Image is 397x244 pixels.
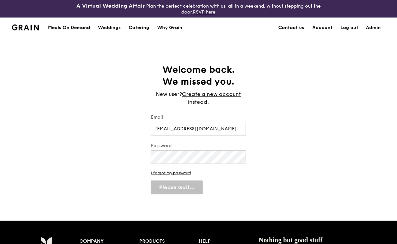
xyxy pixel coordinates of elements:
a: Contact us [274,18,308,38]
span: instead. [188,99,209,105]
div: Catering [129,18,149,38]
a: Account [308,18,336,38]
button: Please wait... [151,181,203,194]
div: Weddings [98,18,121,38]
label: Email [151,114,246,121]
img: Grain [12,24,39,30]
label: Password [151,142,246,149]
h1: Welcome back. We missed you. [151,64,246,88]
a: RSVP here [193,9,216,15]
a: I forgot my password [151,171,246,175]
a: Create a new account [182,90,241,98]
a: GrainGrain [12,17,39,37]
div: Meals On Demand [48,18,90,38]
h3: A Virtual Wedding Affair [76,3,145,9]
span: Nothing but good stuff [259,236,323,244]
a: Catering [125,18,153,38]
div: Why Grain [157,18,182,38]
div: Plan the perfect celebration with us, all in a weekend, without stepping out the door. [66,3,331,15]
a: Log out [336,18,362,38]
a: Weddings [94,18,125,38]
a: Why Grain [153,18,186,38]
a: Admin [362,18,385,38]
span: New user? [156,91,182,97]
